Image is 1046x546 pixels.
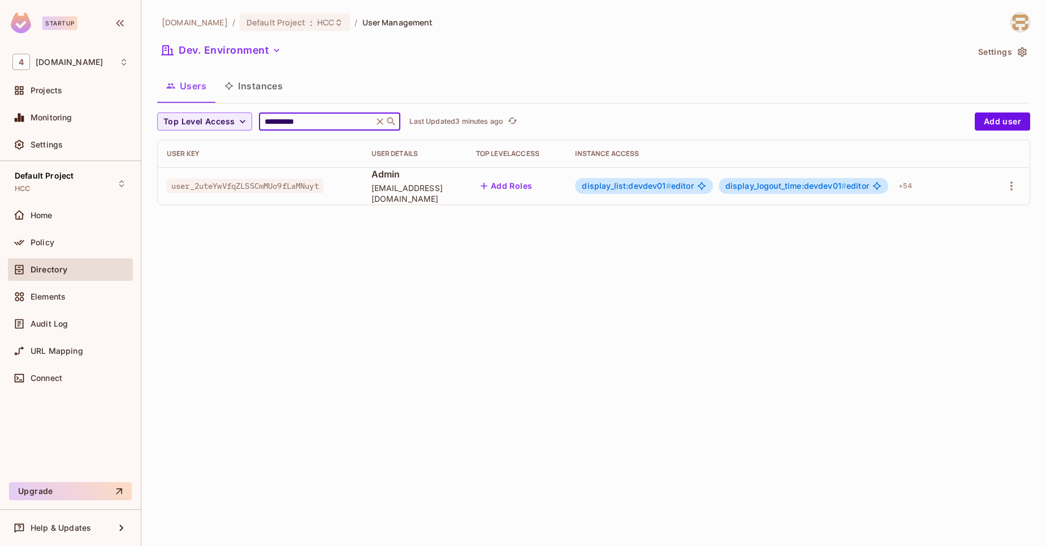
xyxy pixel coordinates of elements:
[15,171,74,180] span: Default Project
[31,113,72,122] span: Monitoring
[1011,13,1030,32] img: ali.sheikh@46labs.com
[371,168,458,180] span: Admin
[12,54,30,70] span: 4
[157,41,286,59] button: Dev. Environment
[371,149,458,158] div: User Details
[247,17,305,28] span: Default Project
[894,177,917,195] div: + 54
[362,17,433,28] span: User Management
[167,179,323,193] span: user_2uteYwVfqZLSSCmMUo9fLaMNuyt
[31,238,54,247] span: Policy
[157,112,252,131] button: Top Level Access
[575,149,978,158] div: Instance Access
[157,72,215,100] button: Users
[11,12,31,33] img: SReyMgAAAABJRU5ErkJggg==
[163,115,235,129] span: Top Level Access
[162,17,228,28] span: the active workspace
[409,117,503,126] p: Last Updated 3 minutes ago
[309,18,313,27] span: :
[508,116,517,127] span: refresh
[974,43,1030,61] button: Settings
[232,17,235,28] li: /
[582,181,671,190] span: display_list:devdev01
[725,181,869,190] span: editor
[42,16,77,30] div: Startup
[317,17,334,28] span: HCC
[666,181,671,190] span: #
[31,523,91,532] span: Help & Updates
[505,115,519,128] button: refresh
[31,292,66,301] span: Elements
[355,17,357,28] li: /
[476,149,557,158] div: Top Level Access
[31,211,53,220] span: Home
[31,86,62,95] span: Projects
[31,319,68,328] span: Audit Log
[9,482,132,500] button: Upgrade
[31,140,63,149] span: Settings
[31,346,83,356] span: URL Mapping
[841,181,846,190] span: #
[15,184,30,193] span: HCC
[31,265,67,274] span: Directory
[476,177,537,195] button: Add Roles
[725,181,846,190] span: display_logout_time:devdev01
[371,183,458,204] span: [EMAIL_ADDRESS][DOMAIN_NAME]
[31,374,62,383] span: Connect
[36,58,103,67] span: Workspace: 46labs.com
[215,72,292,100] button: Instances
[167,149,353,158] div: User Key
[503,115,519,128] span: Click to refresh data
[582,181,693,190] span: editor
[975,112,1030,131] button: Add user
